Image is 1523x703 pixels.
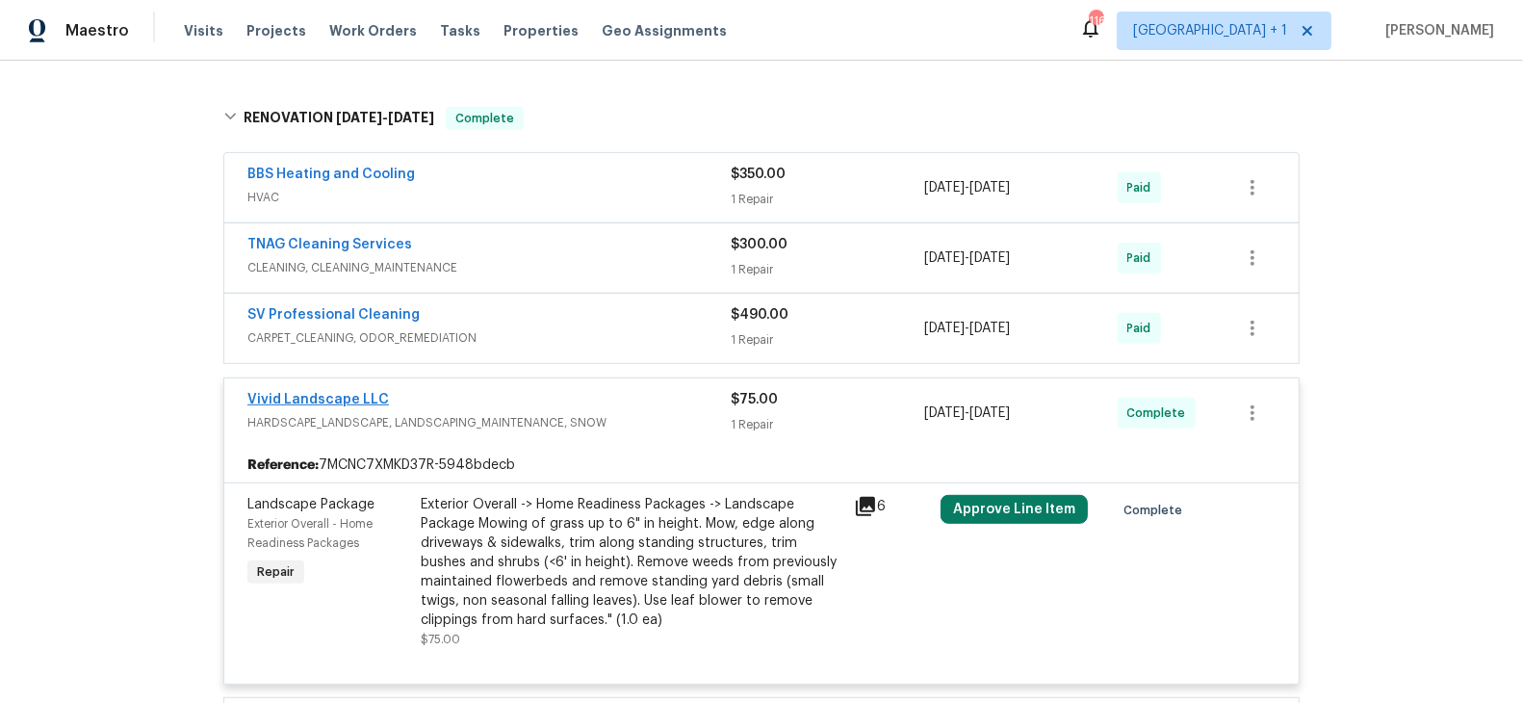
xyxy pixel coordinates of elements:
[184,21,223,40] span: Visits
[924,251,965,265] span: [DATE]
[924,181,965,195] span: [DATE]
[731,190,924,209] div: 1 Repair
[854,495,929,518] div: 6
[941,495,1088,524] button: Approve Line Item
[224,448,1299,482] div: 7MCNC7XMKD37R-5948bdecb
[503,21,579,40] span: Properties
[440,24,480,38] span: Tasks
[421,495,842,630] div: Exterior Overall -> Home Readiness Packages -> Landscape Package Mowing of grass up to 6" in heig...
[1127,404,1194,423] span: Complete
[1127,248,1159,268] span: Paid
[247,518,373,549] span: Exterior Overall - Home Readiness Packages
[65,21,129,40] span: Maestro
[336,111,434,124] span: -
[247,393,389,406] a: Vivid Landscape LLC
[924,406,965,420] span: [DATE]
[602,21,727,40] span: Geo Assignments
[731,415,924,434] div: 1 Repair
[247,413,731,432] span: HARDSCAPE_LANDSCAPE, LANDSCAPING_MAINTENANCE, SNOW
[388,111,434,124] span: [DATE]
[731,260,924,279] div: 1 Repair
[731,393,778,406] span: $75.00
[421,634,460,645] span: $75.00
[924,248,1010,268] span: -
[731,308,788,322] span: $490.00
[924,319,1010,338] span: -
[1127,178,1159,197] span: Paid
[731,168,786,181] span: $350.00
[448,109,522,128] span: Complete
[969,181,1010,195] span: [DATE]
[924,322,965,335] span: [DATE]
[247,328,731,348] span: CARPET_CLEANING, ODOR_REMEDIATION
[1133,21,1287,40] span: [GEOGRAPHIC_DATA] + 1
[969,251,1010,265] span: [DATE]
[336,111,382,124] span: [DATE]
[969,322,1010,335] span: [DATE]
[924,178,1010,197] span: -
[329,21,417,40] span: Work Orders
[1089,12,1102,31] div: 116
[731,238,787,251] span: $300.00
[1127,319,1159,338] span: Paid
[249,562,302,582] span: Repair
[247,188,731,207] span: HVAC
[246,21,306,40] span: Projects
[1378,21,1494,40] span: [PERSON_NAME]
[1123,501,1190,520] span: Complete
[244,107,434,130] h6: RENOVATION
[247,308,420,322] a: SV Professional Cleaning
[247,238,412,251] a: TNAG Cleaning Services
[218,88,1305,149] div: RENOVATION [DATE]-[DATE]Complete
[969,406,1010,420] span: [DATE]
[731,330,924,350] div: 1 Repair
[924,404,1010,423] span: -
[247,168,415,181] a: BBS Heating and Cooling
[247,258,731,277] span: CLEANING, CLEANING_MAINTENANCE
[247,498,374,511] span: Landscape Package
[247,456,319,475] b: Reference:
